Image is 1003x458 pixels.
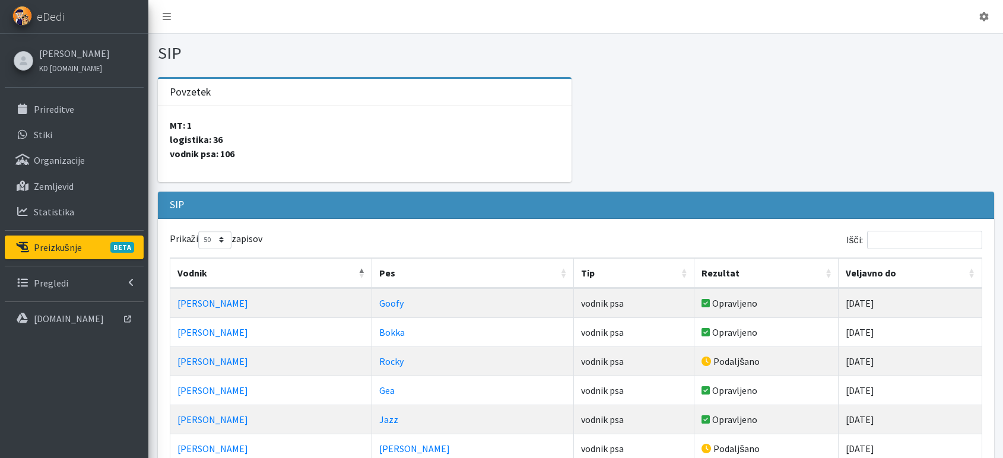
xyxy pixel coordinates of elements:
[5,271,144,295] a: Pregledi
[5,200,144,224] a: Statistika
[5,148,144,172] a: Organizacije
[379,297,404,309] a: Goofy
[170,118,360,132] strong: MT: 1
[839,258,982,288] th: Veljavno do: vključite za naraščujoči sort
[379,384,395,396] a: Gea
[5,236,144,259] a: PreizkušnjeBETA
[574,376,694,405] td: vodnik psa
[846,231,982,249] label: Išči:
[177,443,248,454] a: [PERSON_NAME]
[34,277,68,289] p: Pregledi
[379,355,404,367] a: Rocky
[170,147,360,161] strong: vodnik psa: 106
[694,346,839,376] td: Podaljšano
[839,317,982,346] td: [DATE]
[694,317,839,346] td: Opravljeno
[170,86,211,98] h3: Povzetek
[574,317,694,346] td: vodnik psa
[39,61,110,75] a: KD [DOMAIN_NAME]
[694,405,839,434] td: Opravljeno
[5,307,144,330] a: [DOMAIN_NAME]
[694,288,839,317] td: Opravljeno
[39,63,102,73] small: KD [DOMAIN_NAME]
[694,258,839,288] th: Rezultat: vključite za naraščujoči sort
[379,414,398,425] a: Jazz
[170,132,360,147] strong: logistika: 36
[372,258,574,288] th: Pes: vključite za naraščujoči sort
[839,376,982,405] td: [DATE]
[34,129,52,141] p: Stiki
[839,288,982,317] td: [DATE]
[158,43,572,63] h1: SIP
[170,231,262,249] label: Prikaži zapisov
[177,326,248,338] a: [PERSON_NAME]
[37,8,64,26] span: eDedi
[170,258,372,288] th: Vodnik: vključite za padajoči sort
[34,103,74,115] p: Prireditve
[839,346,982,376] td: [DATE]
[867,231,982,249] input: Išči:
[177,414,248,425] a: [PERSON_NAME]
[5,123,144,147] a: Stiki
[34,180,74,192] p: Zemljevid
[574,258,694,288] th: Tip: vključite za naraščujoči sort
[34,154,85,166] p: Organizacije
[177,384,248,396] a: [PERSON_NAME]
[34,241,82,253] p: Preizkušnje
[5,174,144,198] a: Zemljevid
[5,97,144,121] a: Prireditve
[839,405,982,434] td: [DATE]
[39,46,110,61] a: [PERSON_NAME]
[177,355,248,367] a: [PERSON_NAME]
[574,288,694,317] td: vodnik psa
[34,206,74,218] p: Statistika
[574,405,694,434] td: vodnik psa
[379,443,450,454] a: [PERSON_NAME]
[12,6,32,26] img: eDedi
[177,297,248,309] a: [PERSON_NAME]
[34,313,104,325] p: [DOMAIN_NAME]
[379,326,405,338] a: Bokka
[198,231,231,249] select: Prikažizapisov
[110,242,134,253] span: BETA
[574,346,694,376] td: vodnik psa
[694,376,839,405] td: Opravljeno
[170,199,184,211] h3: SIP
